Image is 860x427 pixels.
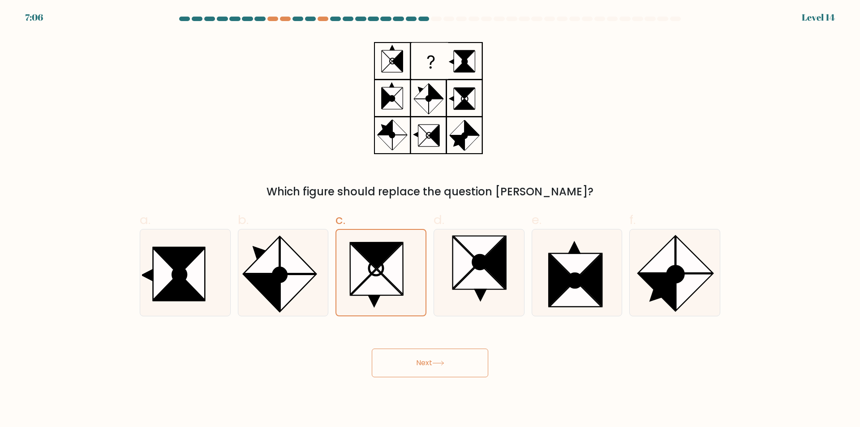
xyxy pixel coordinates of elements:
span: a. [140,211,150,229]
div: Level 14 [802,11,835,24]
div: Which figure should replace the question [PERSON_NAME]? [145,184,715,200]
span: c. [335,211,345,229]
span: f. [629,211,636,229]
button: Next [372,349,488,377]
span: b. [238,211,249,229]
div: 7:06 [25,11,43,24]
span: e. [532,211,542,229]
span: d. [434,211,444,229]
